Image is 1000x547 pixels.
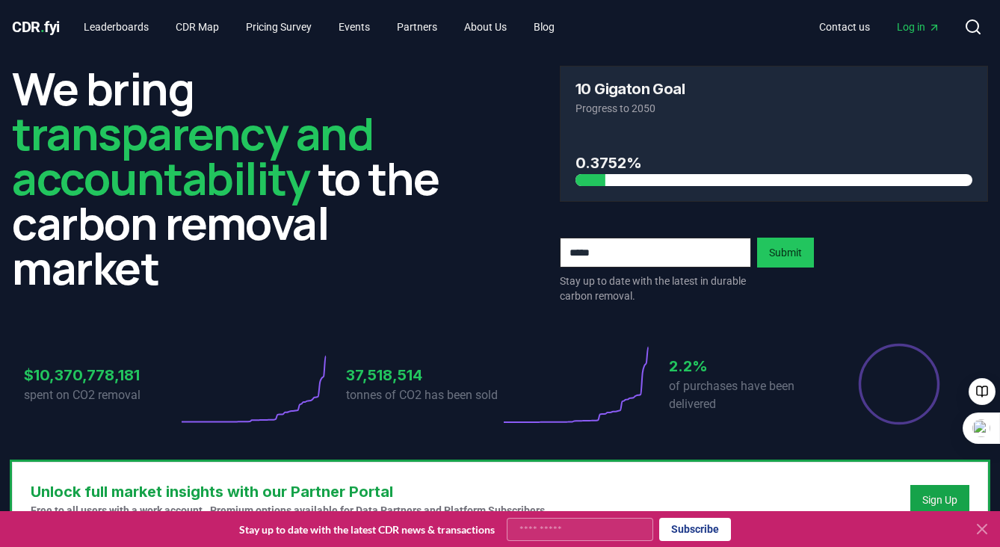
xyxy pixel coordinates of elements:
[327,13,382,40] a: Events
[234,13,324,40] a: Pricing Survey
[885,13,952,40] a: Log in
[522,13,567,40] a: Blog
[857,342,941,426] div: Percentage of sales delivered
[560,273,751,303] p: Stay up to date with the latest in durable carbon removal.
[72,13,161,40] a: Leaderboards
[346,386,500,404] p: tonnes of CO2 has been sold
[575,81,685,96] h3: 10 Gigaton Goal
[31,503,548,518] p: Free to all users with a work account. Premium options available for Data Partners and Platform S...
[757,238,814,268] button: Submit
[452,13,519,40] a: About Us
[346,364,500,386] h3: 37,518,514
[807,13,952,40] nav: Main
[922,492,957,507] a: Sign Up
[385,13,449,40] a: Partners
[40,18,45,36] span: .
[12,18,60,36] span: CDR fyi
[12,102,373,208] span: transparency and accountability
[31,480,548,503] h3: Unlock full market insights with our Partner Portal
[164,13,231,40] a: CDR Map
[12,66,440,290] h2: We bring to the carbon removal market
[24,386,178,404] p: spent on CO2 removal
[72,13,567,40] nav: Main
[807,13,882,40] a: Contact us
[12,16,60,37] a: CDR.fyi
[669,377,823,413] p: of purchases have been delivered
[897,19,940,34] span: Log in
[575,152,972,174] h3: 0.3752%
[24,364,178,386] h3: $10,370,778,181
[910,485,969,515] button: Sign Up
[669,355,823,377] h3: 2.2%
[575,101,972,116] p: Progress to 2050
